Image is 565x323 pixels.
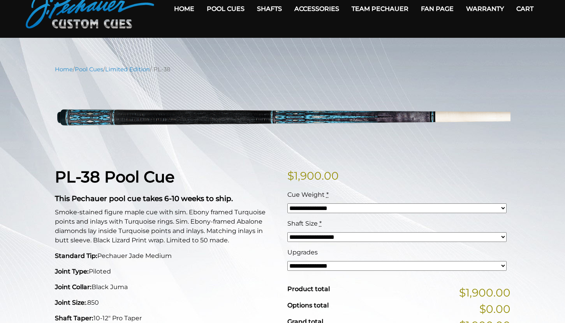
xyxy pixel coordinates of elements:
[479,301,510,317] span: $0.00
[287,302,329,309] span: Options total
[55,65,510,74] nav: Breadcrumb
[55,79,510,155] img: pl-38.png
[55,267,278,276] p: Piloted
[287,249,318,256] span: Upgrades
[55,314,93,322] strong: Shaft Taper:
[55,252,97,259] strong: Standard Tip:
[326,191,329,198] abbr: required
[55,283,92,291] strong: Joint Collar:
[55,298,278,307] p: .850
[55,299,86,306] strong: Joint Size:
[287,169,294,182] span: $
[287,169,339,182] bdi: 1,900.00
[459,284,510,301] span: $1,900.00
[287,191,325,198] span: Cue Weight
[105,66,150,73] a: Limited Edition
[55,167,174,186] strong: PL-38 Pool Cue
[55,268,89,275] strong: Joint Type:
[55,282,278,292] p: Black Juma
[55,314,278,323] p: 10-12" Pro Taper
[287,285,330,293] span: Product total
[55,194,233,203] strong: This Pechauer pool cue takes 6-10 weeks to ship.
[55,66,73,73] a: Home
[55,251,278,261] p: Pechauer Jade Medium
[319,220,322,227] abbr: required
[75,66,103,73] a: Pool Cues
[287,220,318,227] span: Shaft Size
[55,208,278,245] p: Smoke-stained figure maple cue with sim. Ebony framed Turquoise points and inlays with Turquoise ...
